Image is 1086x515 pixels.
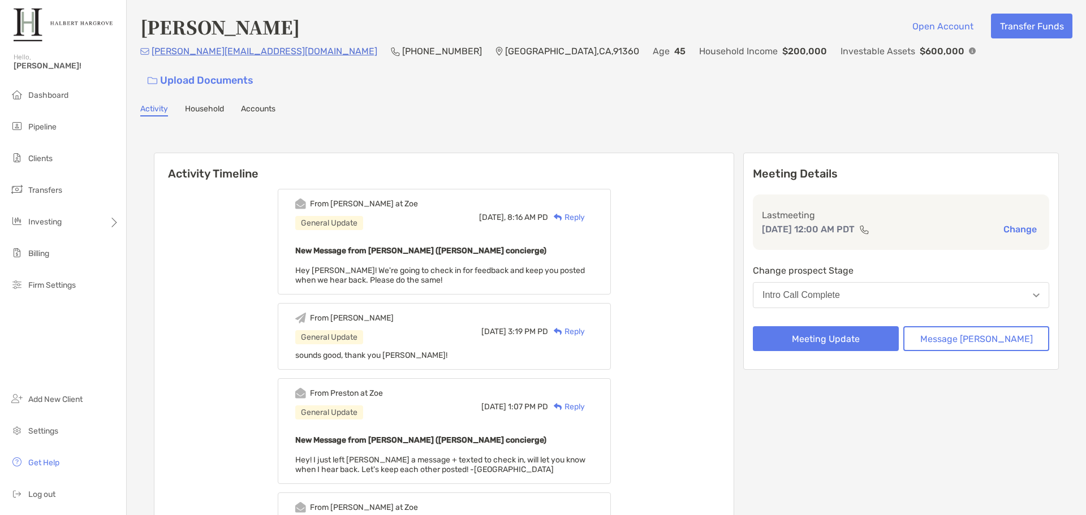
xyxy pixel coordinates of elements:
[295,388,306,399] img: Event icon
[10,455,24,469] img: get-help icon
[1033,293,1040,297] img: Open dropdown arrow
[28,122,57,132] span: Pipeline
[28,490,55,499] span: Log out
[391,47,400,56] img: Phone Icon
[548,326,585,337] div: Reply
[28,154,53,163] span: Clients
[991,14,1072,38] button: Transfer Funds
[140,104,168,116] a: Activity
[295,405,363,419] div: General Update
[402,44,482,58] p: [PHONE_NUMBER]
[554,214,562,221] img: Reply icon
[10,423,24,437] img: settings icon
[295,216,363,230] div: General Update
[295,502,306,513] img: Event icon
[674,44,686,58] p: 45
[28,280,76,290] span: Firm Settings
[295,330,363,344] div: General Update
[148,77,157,85] img: button icon
[295,198,306,209] img: Event icon
[903,14,982,38] button: Open Account
[507,213,548,222] span: 8:16 AM PD
[508,327,548,336] span: 3:19 PM PD
[295,455,585,474] span: Hey! I just left [PERSON_NAME] a message + texted to check in, will let you know when I hear back...
[295,435,546,445] b: New Message from [PERSON_NAME] ([PERSON_NAME] concierge)
[10,392,24,405] img: add_new_client icon
[28,185,62,195] span: Transfers
[10,214,24,228] img: investing icon
[859,225,869,234] img: communication type
[310,199,418,209] div: From [PERSON_NAME] at Zoe
[653,44,670,58] p: Age
[310,503,418,512] div: From [PERSON_NAME] at Zoe
[140,68,261,93] a: Upload Documents
[28,249,49,258] span: Billing
[495,47,503,56] img: Location Icon
[479,213,506,222] span: [DATE],
[762,222,855,236] p: [DATE] 12:00 AM PDT
[140,48,149,55] img: Email Icon
[699,44,778,58] p: Household Income
[10,487,24,500] img: logout icon
[140,14,300,40] h4: [PERSON_NAME]
[154,153,734,180] h6: Activity Timeline
[481,327,506,336] span: [DATE]
[554,403,562,410] img: Reply icon
[753,326,899,351] button: Meeting Update
[10,151,24,165] img: clients icon
[554,328,562,335] img: Reply icon
[310,313,394,323] div: From [PERSON_NAME]
[762,208,1040,222] p: Last meeting
[152,44,377,58] p: [PERSON_NAME][EMAIL_ADDRESS][DOMAIN_NAME]
[295,313,306,323] img: Event icon
[508,402,548,412] span: 1:07 PM PD
[920,44,964,58] p: $600,000
[295,266,585,285] span: Hey [PERSON_NAME]! We're going to check in for feedback and keep you posted when we hear back. Pl...
[762,290,840,300] div: Intro Call Complete
[481,402,506,412] span: [DATE]
[782,44,827,58] p: $200,000
[10,183,24,196] img: transfers icon
[14,61,119,71] span: [PERSON_NAME]!
[241,104,275,116] a: Accounts
[295,246,546,256] b: New Message from [PERSON_NAME] ([PERSON_NAME] concierge)
[10,119,24,133] img: pipeline icon
[1000,223,1040,235] button: Change
[185,104,224,116] a: Household
[10,246,24,259] img: billing icon
[548,401,585,413] div: Reply
[14,5,113,45] img: Zoe Logo
[548,211,585,223] div: Reply
[28,90,68,100] span: Dashboard
[28,458,59,468] span: Get Help
[505,44,639,58] p: [GEOGRAPHIC_DATA] , CA , 91360
[753,263,1049,278] p: Change prospect Stage
[903,326,1049,351] button: Message [PERSON_NAME]
[28,426,58,436] span: Settings
[10,88,24,101] img: dashboard icon
[295,350,447,360] span: sounds good, thank you [PERSON_NAME]!
[841,44,915,58] p: Investable Assets
[28,217,62,227] span: Investing
[28,395,83,404] span: Add New Client
[310,388,383,398] div: From Preston at Zoe
[969,47,976,54] img: Info Icon
[753,282,1049,308] button: Intro Call Complete
[753,167,1049,181] p: Meeting Details
[10,278,24,291] img: firm-settings icon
